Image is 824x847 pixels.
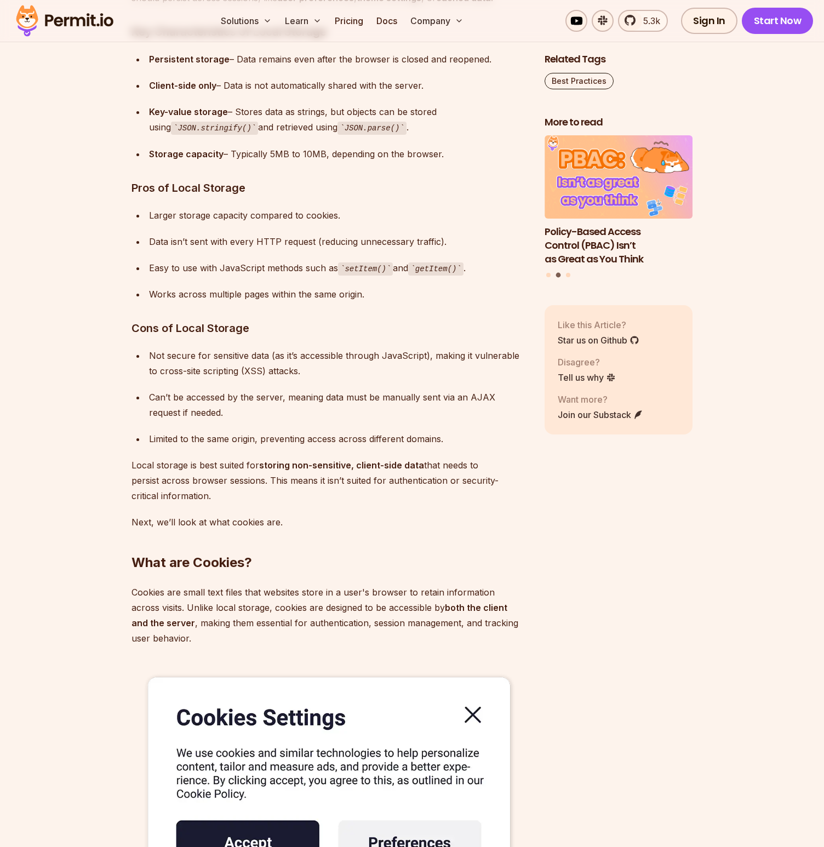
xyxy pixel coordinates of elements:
[637,14,660,27] span: 5.3k
[406,10,468,32] button: Company
[558,356,616,369] p: Disagree?
[149,260,527,276] div: Easy to use with JavaScript methods such as and .
[556,273,561,278] button: Go to slide 2
[558,318,639,331] p: Like this Article?
[149,287,527,302] div: Works across multiple pages within the same origin.
[149,348,527,379] div: Not secure for sensitive data (as it’s accessible through JavaScript), making it vulnerable to cr...
[545,73,614,89] a: Best Practices
[131,585,527,646] p: Cookies are small text files that websites store in a user's browser to retain information across...
[545,136,693,279] div: Posts
[131,510,527,571] h2: What are Cookies?
[545,136,693,266] li: 2 of 3
[558,408,643,421] a: Join our Substack
[408,262,463,276] code: getItem()
[149,54,230,65] strong: Persistent storage
[149,390,527,420] div: Can’t be accessed by the server, meaning data must be manually sent via an AJAX request if needed.
[558,334,639,347] a: Star us on Github
[131,179,527,197] h3: Pros of Local Storage
[545,53,693,66] h2: Related Tags
[149,80,216,91] strong: Client-side only
[149,146,527,162] div: – Typically 5MB to 10MB, depending on the browser.
[216,10,276,32] button: Solutions
[171,122,258,135] code: JSON.stringify()
[566,273,570,277] button: Go to slide 3
[545,136,693,266] a: Policy-Based Access Control (PBAC) Isn’t as Great as You ThinkPolicy-Based Access Control (PBAC) ...
[149,78,527,93] div: – Data is not automatically shared with the server.
[330,10,368,32] a: Pricing
[149,106,228,117] strong: Key-value storage
[618,10,668,32] a: 5.3k
[131,457,527,503] p: Local storage is best suited for that needs to persist across browser sessions. This means it isn...
[149,208,527,223] div: Larger storage capacity compared to cookies.
[681,8,737,34] a: Sign In
[281,10,326,32] button: Learn
[338,262,393,276] code: setItem()
[558,393,643,406] p: Want more?
[11,2,118,39] img: Permit logo
[149,431,527,447] div: Limited to the same origin, preventing access across different domains.
[149,148,224,159] strong: Storage capacity
[545,225,693,266] h3: Policy-Based Access Control (PBAC) Isn’t as Great as You Think
[558,371,616,384] a: Tell us why
[149,104,527,135] div: – Stores data as strings, but objects can be stored using and retrieved using .
[259,460,424,471] strong: storing non-sensitive, client-side data
[131,319,527,337] h3: Cons of Local Storage
[131,514,527,530] p: Next, we’ll look at what cookies are.
[149,51,527,67] div: – Data remains even after the browser is closed and reopened.
[337,122,407,135] code: JSON.parse()
[546,273,551,277] button: Go to slide 1
[742,8,814,34] a: Start Now
[545,136,693,219] img: Policy-Based Access Control (PBAC) Isn’t as Great as You Think
[149,234,527,249] div: Data isn’t sent with every HTTP request (reducing unnecessary traffic).
[372,10,402,32] a: Docs
[545,116,693,129] h2: More to read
